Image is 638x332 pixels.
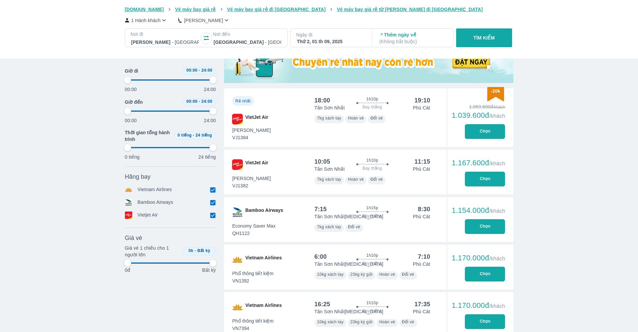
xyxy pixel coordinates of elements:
[232,223,276,229] span: Economy Saver Max
[184,17,223,24] p: [PERSON_NAME]
[317,272,344,277] span: 10kg xách tay
[414,96,430,104] div: 19:10
[414,158,430,166] div: 11:15
[489,113,505,119] span: /khách
[125,234,142,242] span: Giá vé
[196,133,212,138] span: 24 tiếng
[348,225,360,229] span: Đổi vé
[314,96,330,104] div: 18:00
[232,230,276,237] span: QH1122
[366,158,378,163] span: 1h10p
[314,104,345,111] p: Tân Sơn Nhất
[350,320,372,324] span: 23kg ký gửi
[245,159,268,170] span: VietJet Air
[201,99,212,104] span: 24:00
[452,254,505,262] div: 1.170.000đ
[452,206,505,215] div: 1.154.000đ
[452,159,505,167] div: 1.167.600đ
[465,314,505,329] button: Chọn
[413,261,430,267] p: Phù Cát
[465,172,505,186] button: Chọn
[297,38,364,45] div: Thứ 2, 01 th 09, 2025
[348,116,364,120] span: Hoàn vé
[232,127,271,134] span: [PERSON_NAME]
[366,253,378,258] span: 1h10p
[187,99,198,104] span: 00:00
[418,253,430,261] div: 7:10
[317,225,341,229] span: 7kg xách tay
[232,325,274,332] span: VN7394
[452,302,505,310] div: 1.170.000đ
[489,303,505,309] span: /khách
[314,300,330,308] div: 16:25
[418,205,430,213] div: 8:30
[125,86,137,93] p: 00:00
[366,96,378,102] span: 1h10p
[125,6,513,13] nav: breadcrumb
[245,254,282,265] span: Vietnam Airlines
[202,267,216,273] p: Bất kỳ
[413,308,430,315] p: Phù Cát
[125,99,143,105] span: Giờ đến
[314,213,383,220] p: Tân Sơn Nhất [MEDICAL_DATA]
[350,272,372,277] span: 23kg ký gửi
[366,300,378,306] span: 1h10p
[138,186,172,193] p: Vietnam Airlines
[125,117,137,124] p: 00:00
[245,114,268,124] span: VietJet Air
[199,99,200,104] span: -
[232,182,271,189] span: VJ1382
[232,175,271,182] span: [PERSON_NAME]
[232,277,274,284] span: VN1392
[125,68,138,74] span: Giờ đi
[125,267,130,273] p: 0đ
[235,99,251,103] span: Rẻ nhất
[178,133,192,138] span: 0 tiếng
[187,68,198,73] span: 00:00
[379,31,447,45] p: Thêm ngày về
[296,31,365,38] p: Ngày đi
[413,104,430,111] p: Phù Cát
[227,7,326,12] span: Vé máy bay giá rẻ đi [GEOGRAPHIC_DATA]
[213,31,282,37] p: Nơi đến
[489,161,505,166] span: /khách
[317,116,341,120] span: 7kg xách tay
[232,159,243,170] img: VJ
[489,256,505,261] span: /khách
[125,7,164,12] span: [DOMAIN_NAME]
[245,302,282,313] span: Vietnam Airlines
[245,207,283,218] span: Bamboo Airways
[413,166,430,172] p: Phù Cát
[193,133,194,138] span: -
[232,114,243,124] img: VJ
[314,261,383,267] p: Tân Sơn Nhất [MEDICAL_DATA]
[474,34,495,41] p: TÌM KIẾM
[456,28,512,47] button: TÌM KIẾM
[314,166,345,172] p: Tân Sơn Nhất
[370,177,383,182] span: Đổi vé
[125,129,171,143] span: Thời gian tổng hành trình
[379,320,395,324] span: Hoàn vé
[232,270,274,277] span: Phổ thông tiết kiệm
[198,154,216,160] p: 24 tiếng
[366,205,378,211] span: 1h15p
[125,173,151,181] span: Hãng bay
[178,17,230,24] button: [PERSON_NAME]
[348,177,364,182] span: Hoàn vé
[314,308,383,315] p: Tân Sơn Nhất [MEDICAL_DATA]
[125,245,181,258] p: Giá vé 1 chiều cho 1 người lớn
[131,17,161,24] p: 1 Hành khách
[125,17,168,24] button: 1 Hành khách
[465,267,505,281] button: Chọn
[138,212,158,219] p: Vietjet Air
[204,117,216,124] p: 24:00
[402,320,414,324] span: Đổi vé
[232,318,274,324] span: Phổ thông tiết kiệm
[489,208,505,214] span: /khách
[201,68,212,73] span: 24:00
[491,88,500,94] span: -20k
[452,103,505,110] div: 1.059.600đ
[379,38,447,45] p: ( Không bắt buộc )
[175,7,216,12] span: Vé máy bay giá rẻ
[379,272,395,277] span: Hoàn vé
